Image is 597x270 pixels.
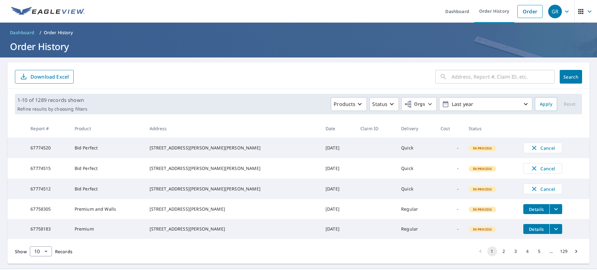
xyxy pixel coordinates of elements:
td: Bid Perfect [70,179,145,199]
th: Product [70,119,145,138]
td: Bid Perfect [70,138,145,158]
td: [DATE] [321,158,355,179]
th: Status [464,119,519,138]
button: filesDropdownBtn-67758305 [549,204,562,214]
button: Search [560,70,582,84]
td: - [436,199,464,219]
span: Apply [540,100,552,108]
div: … [546,248,556,254]
th: Delivery [396,119,436,138]
button: page 1 [487,246,497,256]
td: - [436,179,464,199]
span: In Process [469,167,496,171]
td: Quick [396,179,436,199]
td: - [436,158,464,179]
button: Apply [535,97,557,111]
a: Order [517,5,543,18]
div: GR [548,5,562,18]
div: Show 10 records [30,246,52,256]
button: Cancel [523,163,562,174]
button: Go to next page [571,246,581,256]
button: Status [369,97,399,111]
button: Cancel [523,184,562,194]
button: Download Excel [15,70,74,84]
p: Last year [449,99,522,110]
td: 67758183 [25,219,69,239]
th: Cost [436,119,464,138]
th: Claim ID [355,119,396,138]
button: detailsBtn-67758183 [523,224,549,234]
td: Premium and Walls [70,199,145,219]
span: Cancel [530,165,556,172]
a: Dashboard [7,28,37,38]
img: EV Logo [11,7,85,16]
button: Go to page 2 [499,246,509,256]
th: Address [145,119,321,138]
span: Orgs [404,100,425,108]
td: Regular [396,219,436,239]
td: 67774515 [25,158,69,179]
div: [STREET_ADDRESS][PERSON_NAME] [150,226,316,232]
span: Records [55,249,72,254]
p: Order History [44,30,73,36]
div: [STREET_ADDRESS][PERSON_NAME][PERSON_NAME] [150,186,316,192]
td: Quick [396,158,436,179]
p: Refine results by choosing filters [17,106,87,112]
span: Search [565,74,577,80]
td: Premium [70,219,145,239]
p: Status [372,100,387,108]
div: [STREET_ADDRESS][PERSON_NAME][PERSON_NAME] [150,165,316,172]
td: 67758305 [25,199,69,219]
p: Products [334,100,355,108]
span: In Process [469,146,496,150]
td: [DATE] [321,199,355,219]
div: [STREET_ADDRESS][PERSON_NAME] [150,206,316,212]
span: In Process [469,227,496,231]
span: Dashboard [10,30,35,36]
th: Date [321,119,355,138]
button: Go to page 5 [535,246,544,256]
th: Report # [25,119,69,138]
input: Address, Report #, Claim ID, etc. [451,68,555,85]
button: Orgs [401,97,437,111]
td: [DATE] [321,219,355,239]
span: In Process [469,187,496,191]
td: 67774512 [25,179,69,199]
td: [DATE] [321,138,355,158]
td: Regular [396,199,436,219]
td: - [436,219,464,239]
button: Last year [439,97,532,111]
p: Download Excel [30,73,69,80]
h1: Order History [7,40,590,53]
button: Cancel [523,143,562,153]
td: - [436,138,464,158]
td: 67774520 [25,138,69,158]
span: In Process [469,207,496,212]
td: Quick [396,138,436,158]
span: Cancel [530,144,556,152]
td: [DATE] [321,179,355,199]
span: Show [15,249,27,254]
div: [STREET_ADDRESS][PERSON_NAME][PERSON_NAME] [150,145,316,151]
nav: pagination navigation [474,246,582,256]
button: Go to page 4 [523,246,533,256]
p: 1-10 of 1289 records shown [17,96,87,104]
span: Details [527,206,546,212]
button: filesDropdownBtn-67758183 [549,224,562,234]
button: Go to page 129 [558,246,569,256]
button: detailsBtn-67758305 [523,204,549,214]
button: Products [331,97,367,111]
td: Bid Perfect [70,158,145,179]
button: Go to page 3 [511,246,521,256]
li: / [39,29,41,36]
span: Details [527,226,546,232]
div: 10 [30,243,52,260]
span: Cancel [530,185,556,193]
nav: breadcrumb [7,28,590,38]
